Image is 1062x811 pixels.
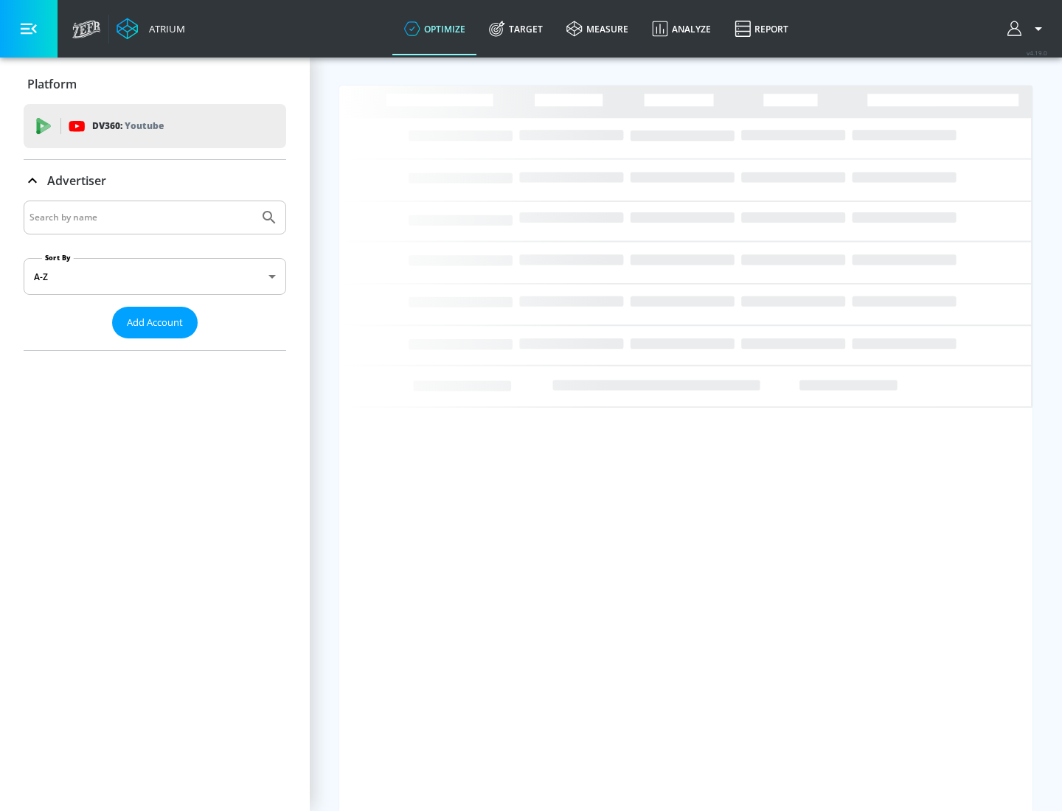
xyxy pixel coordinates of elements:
nav: list of Advertiser [24,338,286,350]
a: Analyze [640,2,723,55]
p: Advertiser [47,173,106,189]
span: v 4.19.0 [1027,49,1047,57]
div: A-Z [24,258,286,295]
label: Sort By [42,253,74,262]
button: Add Account [112,307,198,338]
div: Platform [24,63,286,105]
p: Youtube [125,118,164,133]
a: Report [723,2,800,55]
a: Atrium [117,18,185,40]
div: Atrium [143,22,185,35]
a: optimize [392,2,477,55]
p: Platform [27,76,77,92]
a: Target [477,2,555,55]
div: Advertiser [24,160,286,201]
input: Search by name [29,208,253,227]
p: DV360: [92,118,164,134]
div: Advertiser [24,201,286,350]
a: measure [555,2,640,55]
div: DV360: Youtube [24,104,286,148]
span: Add Account [127,314,183,331]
